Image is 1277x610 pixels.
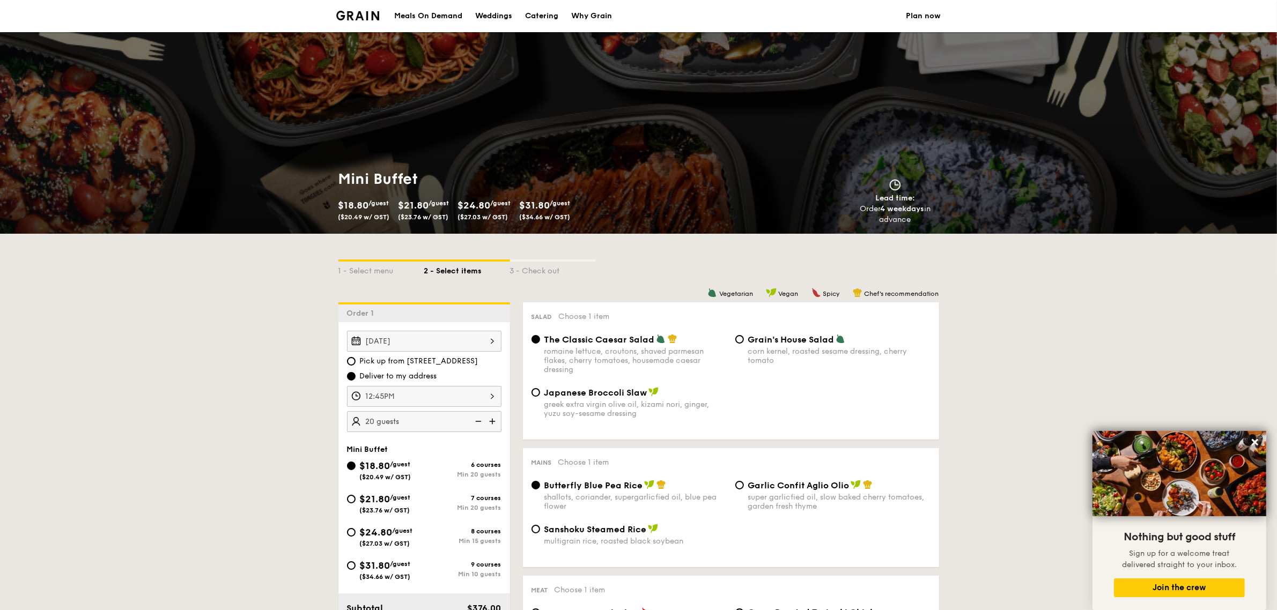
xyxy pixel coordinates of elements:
span: /guest [390,560,411,568]
span: $31.80 [360,560,390,571]
img: icon-spicy.37a8142b.svg [811,288,821,297]
img: icon-add.58712e84.svg [485,411,501,432]
span: Butterfly Blue Pea Rice [544,480,643,490]
img: icon-vegetarian.fe4039eb.svg [836,334,845,344]
div: 9 courses [424,561,501,568]
div: 7 courses [424,494,501,502]
span: Mains [532,459,552,466]
img: icon-vegan.f8ff3823.svg [648,524,659,533]
input: Number of guests [347,411,501,432]
button: Close [1246,434,1264,451]
span: $18.80 [338,199,369,211]
img: icon-chef-hat.a58ddaea.svg [656,480,666,489]
img: icon-vegan.f8ff3823.svg [644,480,655,489]
img: icon-chef-hat.a58ddaea.svg [668,334,677,344]
span: $21.80 [360,493,390,505]
strong: 4 weekdays [881,204,925,213]
span: Lead time: [875,194,915,203]
input: $31.80/guest($34.66 w/ GST)9 coursesMin 10 guests [347,561,356,570]
span: $24.80 [458,199,491,211]
span: Salad [532,313,552,321]
span: Sanshoku Steamed Rice [544,524,647,534]
img: icon-vegetarian.fe4039eb.svg [656,334,666,344]
span: $24.80 [360,526,393,538]
h1: Mini Buffet [338,169,634,189]
input: Butterfly Blue Pea Riceshallots, coriander, supergarlicfied oil, blue pea flower [532,481,540,489]
span: Spicy [823,290,840,297]
span: /guest [369,199,389,207]
span: Japanese Broccoli Slaw [544,388,647,398]
img: icon-reduce.1d2dbef1.svg [469,411,485,432]
div: Min 15 guests [424,537,501,545]
div: Min 10 guests [424,570,501,578]
a: Logotype [336,11,380,20]
button: Join the crew [1114,578,1245,597]
span: The Classic Caesar Salad [544,334,655,345]
input: Japanese Broccoli Slawgreek extra virgin olive oil, kizami nori, ginger, yuzu soy-sesame dressing [532,388,540,397]
div: multigrain rice, roasted black soybean [544,537,727,546]
span: ($34.66 w/ GST) [520,213,571,221]
div: super garlicfied oil, slow baked cherry tomatoes, garden fresh thyme [748,493,931,511]
img: Grain [336,11,380,20]
input: $21.80/guest($23.76 w/ GST)7 coursesMin 20 guests [347,495,356,503]
div: 8 courses [424,527,501,535]
div: Min 20 guests [424,471,501,478]
span: ($27.03 w/ GST) [458,213,508,221]
span: Deliver to my address [360,371,437,382]
span: /guest [390,494,411,501]
input: $24.80/guest($27.03 w/ GST)8 coursesMin 15 guests [347,528,356,537]
div: romaine lettuce, croutons, shaved parmesan flakes, cherry tomatoes, housemade caesar dressing [544,347,727,374]
img: DSC07876-Edit02-Large.jpeg [1093,431,1266,516]
span: ($20.49 w/ GST) [360,473,411,481]
div: corn kernel, roasted sesame dressing, cherry tomato [748,347,931,365]
div: greek extra virgin olive oil, kizami nori, ginger, yuzu soy-sesame dressing [544,400,727,418]
span: Vegan [779,290,799,297]
span: ($20.49 w/ GST) [338,213,390,221]
span: Choose 1 item [558,458,609,467]
span: Mini Buffet [347,445,388,454]
span: Vegetarian [719,290,753,297]
span: /guest [429,199,449,207]
span: Garlic Confit Aglio Olio [748,480,850,490]
img: icon-chef-hat.a58ddaea.svg [863,480,873,489]
span: ($27.03 w/ GST) [360,540,410,547]
img: icon-chef-hat.a58ddaea.svg [853,288,862,297]
span: /guest [393,527,413,534]
input: Garlic Confit Aglio Oliosuper garlicfied oil, slow baked cherry tomatoes, garden fresh thyme [735,481,744,489]
span: Meat [532,586,548,594]
span: Pick up from [STREET_ADDRESS] [360,356,478,367]
span: Choose 1 item [555,585,606,594]
img: icon-vegan.f8ff3823.svg [851,480,861,489]
span: ($23.76 w/ GST) [360,507,410,514]
span: Grain's House Salad [748,334,835,345]
span: $21.80 [398,199,429,211]
input: Deliver to my address [347,372,356,381]
img: icon-clock.2db775ea.svg [887,179,903,191]
img: icon-vegan.f8ff3823.svg [766,288,777,297]
input: Event date [347,331,501,352]
div: Min 20 guests [424,504,501,511]
div: 1 - Select menu [338,262,424,277]
div: shallots, coriander, supergarlicfied oil, blue pea flower [544,493,727,511]
input: Pick up from [STREET_ADDRESS] [347,357,356,366]
span: $18.80 [360,460,390,472]
div: 3 - Check out [510,262,596,277]
span: ($23.76 w/ GST) [398,213,449,221]
span: Sign up for a welcome treat delivered straight to your inbox. [1122,549,1237,569]
span: Chef's recommendation [865,290,939,297]
span: /guest [390,460,411,468]
div: 6 courses [424,461,501,468]
input: Sanshoku Steamed Ricemultigrain rice, roasted black soybean [532,525,540,533]
input: $18.80/guest($20.49 w/ GST)6 coursesMin 20 guests [347,462,356,470]
img: icon-vegetarian.fe4039eb.svg [707,288,717,297]
span: Nothing but good stuff [1124,531,1235,544]
span: /guest [550,199,571,207]
input: The Classic Caesar Saladromaine lettuce, croutons, shaved parmesan flakes, cherry tomatoes, house... [532,335,540,344]
span: ($34.66 w/ GST) [360,573,411,581]
img: icon-vegan.f8ff3823.svg [648,387,659,397]
div: 2 - Select items [424,262,510,277]
input: Grain's House Saladcorn kernel, roasted sesame dressing, cherry tomato [735,335,744,344]
span: Order 1 [347,309,379,318]
span: /guest [491,199,511,207]
input: Event time [347,386,501,407]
